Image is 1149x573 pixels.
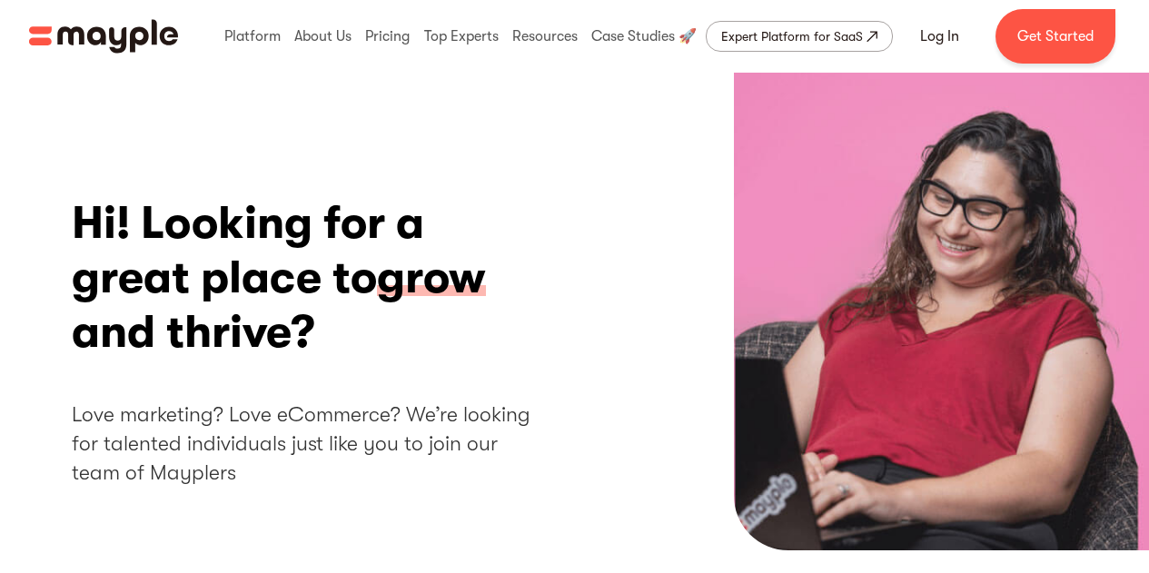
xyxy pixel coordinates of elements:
a: Expert Platform for SaaS [706,21,893,52]
span: grow [377,251,486,307]
h2: Love marketing? Love eCommerce? We’re looking for talented individuals just like you to join our ... [72,400,543,489]
div: Top Experts [420,7,503,65]
img: Mayple logo [29,19,178,54]
a: Log In [898,15,981,58]
a: home [29,19,178,54]
h1: Hi! Looking for a great place to and thrive? [72,196,543,360]
div: Platform [220,7,285,65]
div: About Us [290,7,356,65]
div: Expert Platform for SaaS [721,25,863,47]
a: Get Started [995,9,1115,64]
div: Pricing [361,7,414,65]
div: Resources [508,7,582,65]
img: Hi! Looking for a great place to grow and thrive? [734,73,1149,550]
